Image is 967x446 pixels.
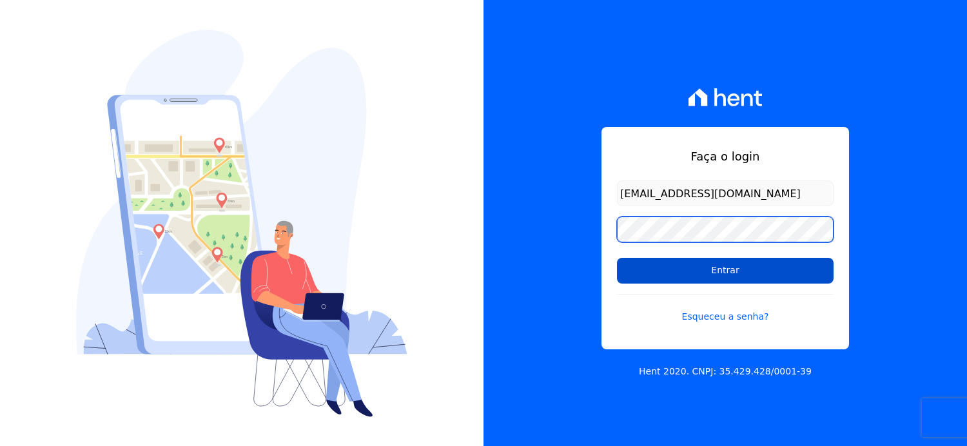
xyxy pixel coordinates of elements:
img: Login [76,30,407,417]
a: Esqueceu a senha? [617,294,834,324]
p: Hent 2020. CNPJ: 35.429.428/0001-39 [639,365,812,378]
input: Entrar [617,258,834,284]
input: Email [617,180,834,206]
h1: Faça o login [617,148,834,165]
